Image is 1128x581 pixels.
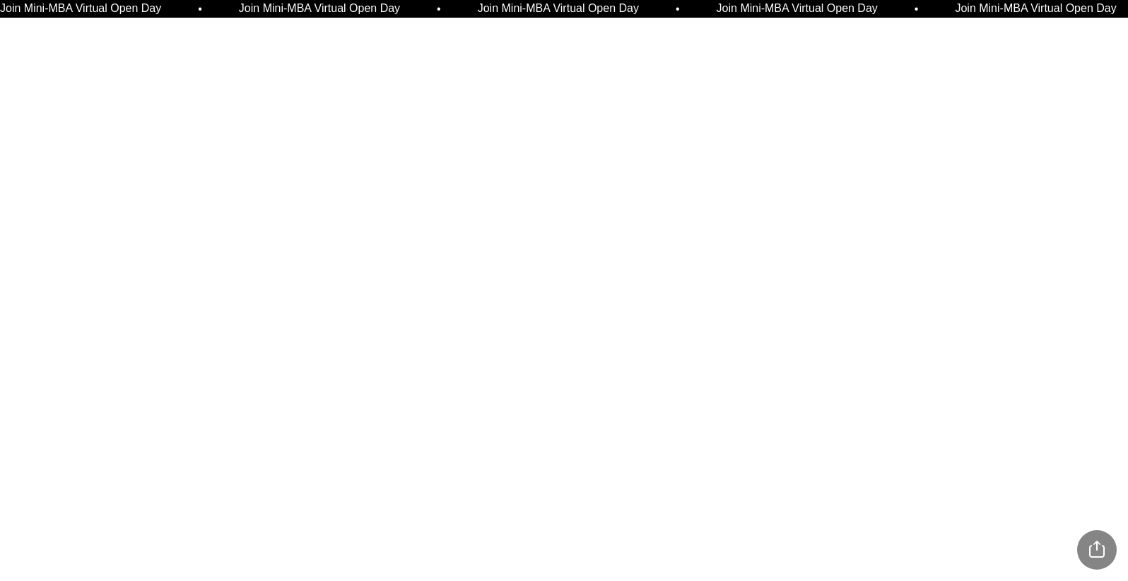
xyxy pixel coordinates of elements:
[914,4,918,15] span: •
[436,4,440,15] span: •
[197,4,201,15] span: •
[1077,530,1117,570] div: Share
[675,4,679,15] span: •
